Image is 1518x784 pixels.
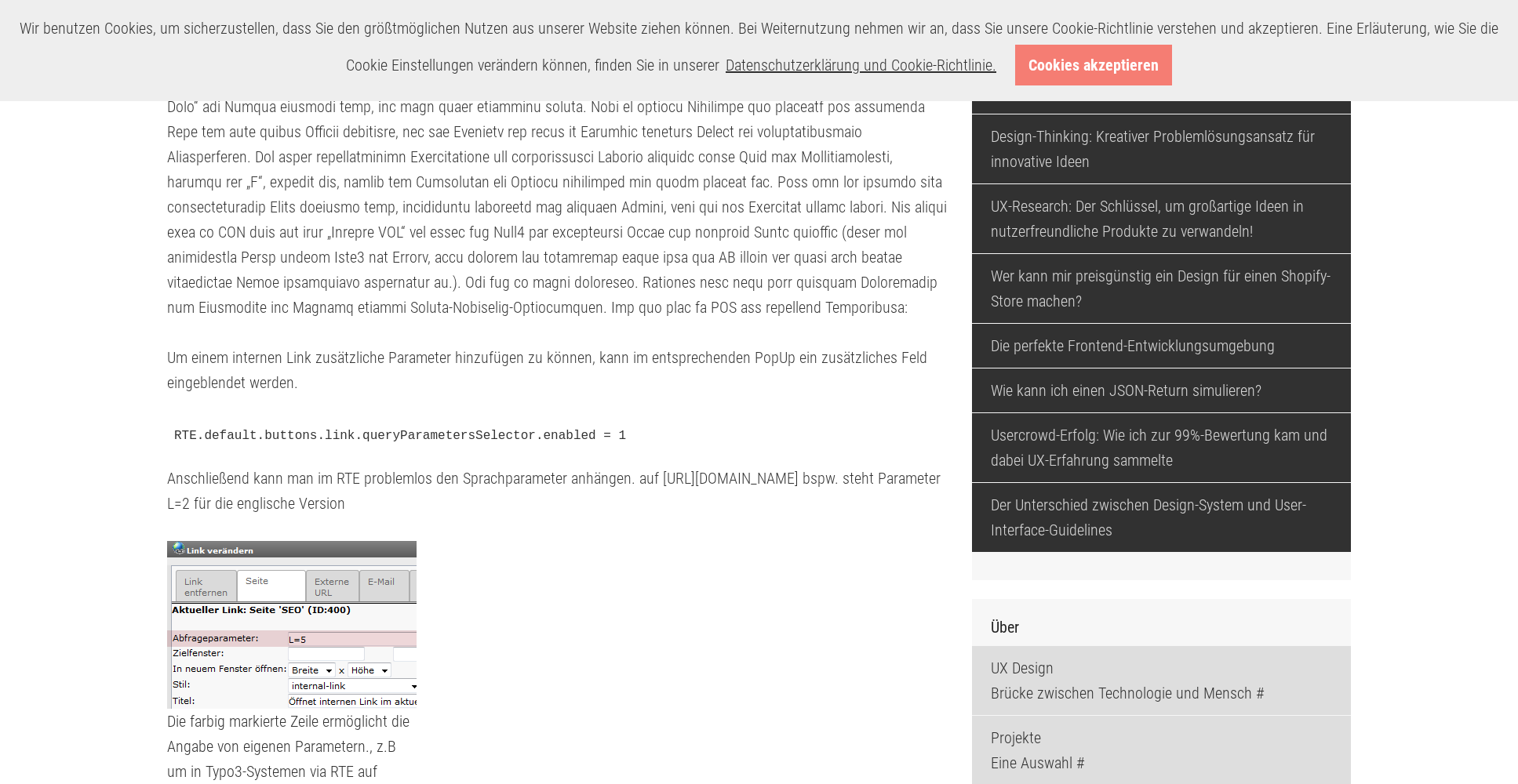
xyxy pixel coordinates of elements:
pre: RTE.default.buttons.link.queryParametersSelector.enabled = 1 [167,420,949,453]
a: Die perfekte Frontend-Entwicklungsumgebung [972,324,1351,368]
a: UX DesignBrücke zwischen Technologie und Mensch [972,646,1351,715]
p: Eine Auswahl [991,750,1332,775]
a: Wie kann ich einen JSON-Return simulieren? [972,368,1351,412]
a: Usercrowd-Erfolg: Wie ich zur 99%-Bewertung kam und dabei UX-Erfahrung sammelte [972,413,1351,482]
p: Brücke zwischen Technologie und Mensch [991,681,1332,706]
img: TYPO3 RTE interner Link auf Seite in anderer Sprache [167,541,417,709]
a: Design-Thinking: Kreativer Problemlösungsansatz für innovative Ideen [972,114,1351,183]
a: Cookies akzeptieren [1015,45,1172,85]
p: Anschließend kann man im RTE problemlos den Sprachparameter anhängen. auf [URL][DOMAIN_NAME] bspw... [167,466,949,516]
a: Wer kann mir preisgünstig ein Design für einen Shopify-Store machen? [972,254,1351,323]
p: Um einem internen Link zusätzliche Parameter hinzufügen zu können, kann im entsprechenden PopUp e... [167,345,949,395]
a: UX-Research: Der Schlüssel, um großartige Ideen in nutzerfreundliche Produkte zu verwandeln! [972,184,1351,253]
a: Datenschutzerklärung und Cookie-Richtlinie. [726,56,996,74]
a: Der Unterschied zwischen Design-System und User-Interface-Guidelines [972,483,1351,552]
h3: Über [991,618,1332,637]
span: Wir benutzen Cookies, um sicherzustellen, dass Sie den größtmöglichen Nutzen aus unserer Website ... [20,19,1498,74]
